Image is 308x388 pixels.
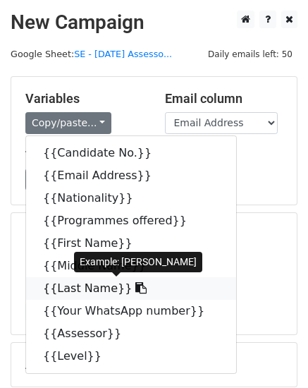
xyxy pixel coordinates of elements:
a: {{Candidate No.}} [26,142,236,164]
a: {{First Name}} [26,232,236,255]
a: {{Middle Name}} [26,255,236,277]
a: Copy/paste... [25,112,111,134]
span: Daily emails left: 50 [203,47,297,62]
iframe: Chat Widget [238,320,308,388]
a: {{Last Name}} [26,277,236,300]
h2: New Campaign [11,11,297,35]
a: {{Programmes offered}} [26,210,236,232]
h5: Email column [165,91,283,107]
a: SE - [DATE] Assesso... [74,49,172,59]
a: {{Level}} [26,345,236,368]
a: {{Your WhatsApp number}} [26,300,236,322]
a: Daily emails left: 50 [203,49,297,59]
a: {{Assessor}} [26,322,236,345]
a: {{Email Address}} [26,164,236,187]
h5: Variables [25,91,144,107]
small: Google Sheet: [11,49,172,59]
div: Example: [PERSON_NAME] [74,252,202,272]
a: {{Nationality}} [26,187,236,210]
